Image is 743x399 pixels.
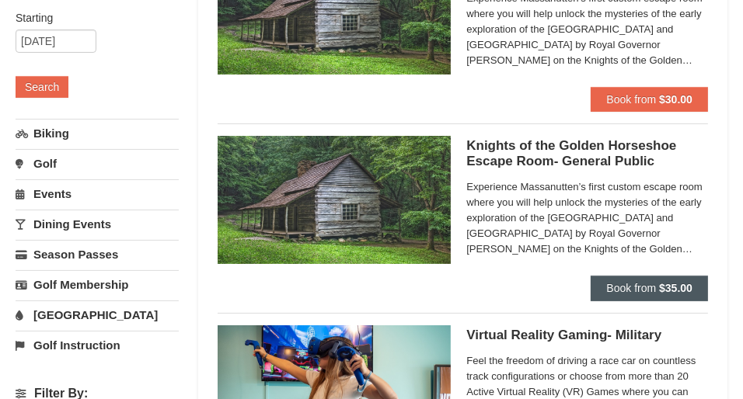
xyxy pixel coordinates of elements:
[466,328,708,343] h5: Virtual Reality Gaming- Military
[218,136,451,263] img: 6619913-491-e8ed24e0.jpg
[16,149,179,178] a: Golf
[659,93,692,106] strong: $30.00
[16,240,179,269] a: Season Passes
[466,138,708,169] h5: Knights of the Golden Horseshoe Escape Room- General Public
[16,300,179,329] a: [GEOGRAPHIC_DATA]
[591,87,708,112] button: Book from $30.00
[16,179,179,208] a: Events
[16,270,179,299] a: Golf Membership
[591,276,708,300] button: Book from $35.00
[466,179,708,257] span: Experience Massanutten’s first custom escape room where you will help unlock the mysteries of the...
[606,282,656,294] span: Book from
[16,76,68,98] button: Search
[16,210,179,238] a: Dining Events
[16,331,179,359] a: Golf Instruction
[659,282,692,294] strong: $35.00
[606,93,656,106] span: Book from
[16,119,179,147] a: Biking
[16,10,167,26] label: Starting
